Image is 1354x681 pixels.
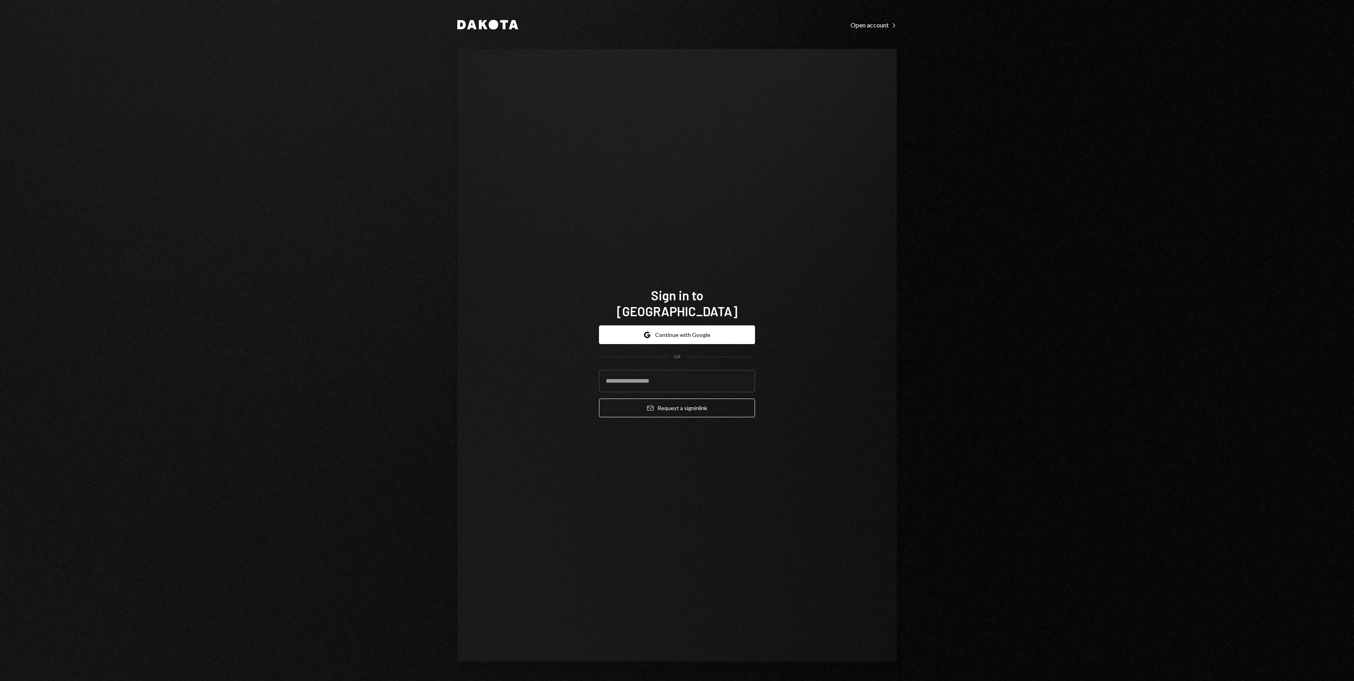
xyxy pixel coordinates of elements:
[851,20,897,29] a: Open account
[851,21,897,29] div: Open account
[599,399,755,417] button: Request a signinlink
[674,354,681,360] div: OR
[599,325,755,344] button: Continue with Google
[599,287,755,319] h1: Sign in to [GEOGRAPHIC_DATA]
